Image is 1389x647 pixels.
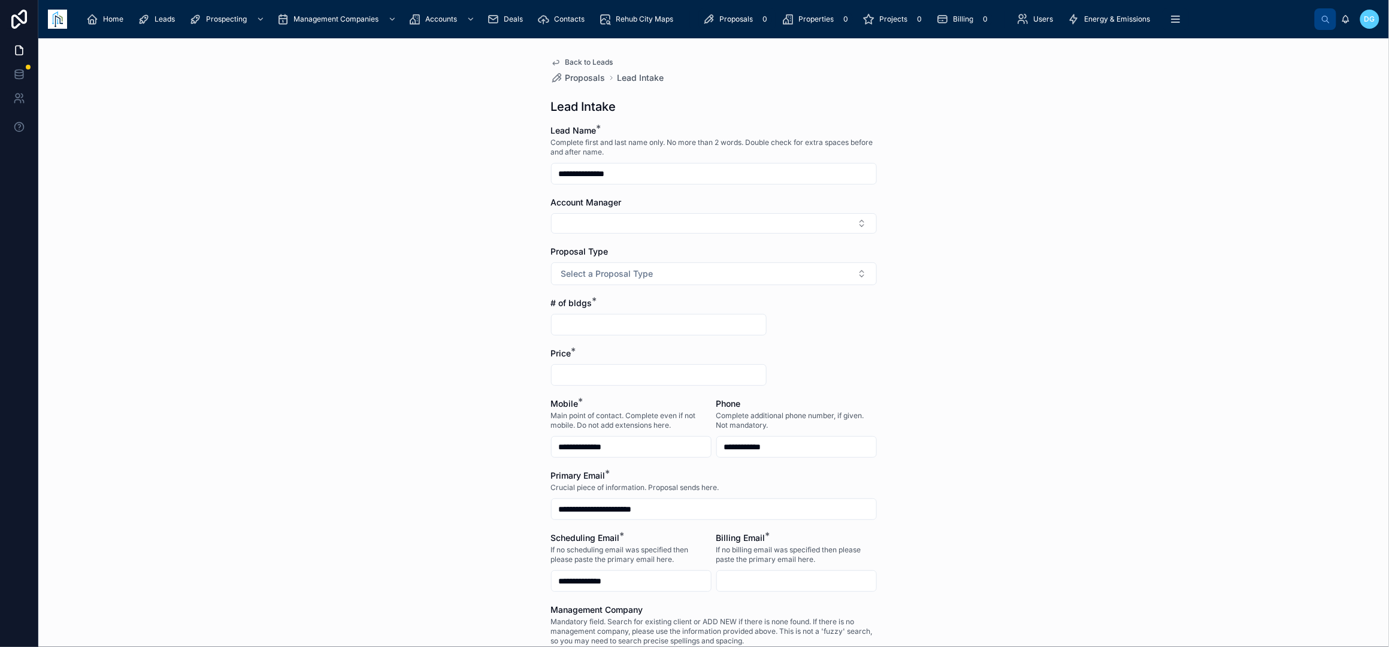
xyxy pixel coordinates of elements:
span: Leads [155,14,175,24]
span: Projects [879,14,907,24]
span: Back to Leads [565,58,613,67]
a: Energy & Emissions [1064,8,1159,30]
button: Select Button [551,262,877,285]
a: Users [1013,8,1062,30]
span: Management Company [551,604,643,615]
span: Rehub City Maps [616,14,673,24]
span: # of bldgs [551,298,592,308]
a: Deals [483,8,531,30]
span: Proposal Type [551,246,609,256]
span: Billing [953,14,973,24]
span: Properties [798,14,834,24]
span: Contacts [554,14,585,24]
button: Select Button [551,213,877,234]
a: Properties0 [778,8,857,30]
span: Energy & Emissions [1085,14,1151,24]
span: Select a Proposal Type [561,268,653,280]
a: Proposals0 [699,8,776,30]
span: Management Companies [293,14,379,24]
a: Lead Intake [618,72,664,84]
span: Price [551,348,571,358]
a: Management Companies [273,8,403,30]
a: Rehub City Maps [595,8,682,30]
a: Leads [134,8,183,30]
a: Prospecting [186,8,271,30]
a: Proposals [551,72,606,84]
span: Billing Email [716,533,765,543]
span: DG [1364,14,1375,24]
div: 0 [839,12,853,26]
div: scrollable content [77,6,1315,32]
span: Users [1034,14,1054,24]
span: Proposals [565,72,606,84]
a: Contacts [534,8,593,30]
div: 0 [758,12,772,26]
span: If no scheduling email was specified then please paste the primary email here. [551,545,712,564]
a: Billing0 [933,8,996,30]
img: App logo [48,10,67,29]
a: Back to Leads [551,58,613,67]
span: Phone [716,398,741,409]
span: Accounts [425,14,457,24]
span: Complete first and last name only. No more than 2 words. Double check for extra spaces before and... [551,138,877,157]
span: Crucial piece of information. Proposal sends here. [551,483,719,492]
h1: Lead Intake [551,98,616,115]
div: 0 [978,12,992,26]
span: Account Manager [551,197,622,207]
span: Mandatory field. Search for existing client or ADD NEW if there is none found. If there is no man... [551,617,877,646]
span: Mobile [551,398,579,409]
a: Home [83,8,132,30]
span: Home [103,14,123,24]
span: Scheduling Email [551,533,620,543]
a: Projects0 [859,8,930,30]
span: Deals [504,14,523,24]
span: If no billing email was specified then please paste the primary email here. [716,545,877,564]
span: Primary Email [551,470,606,480]
span: Prospecting [206,14,247,24]
span: Lead Name [551,125,597,135]
span: Complete additional phone number, if given. Not mandatory. [716,411,877,430]
span: Main point of contact. Complete even if not mobile. Do not add extensions here. [551,411,712,430]
span: Proposals [719,14,753,24]
div: 0 [912,12,927,26]
a: Accounts [405,8,481,30]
